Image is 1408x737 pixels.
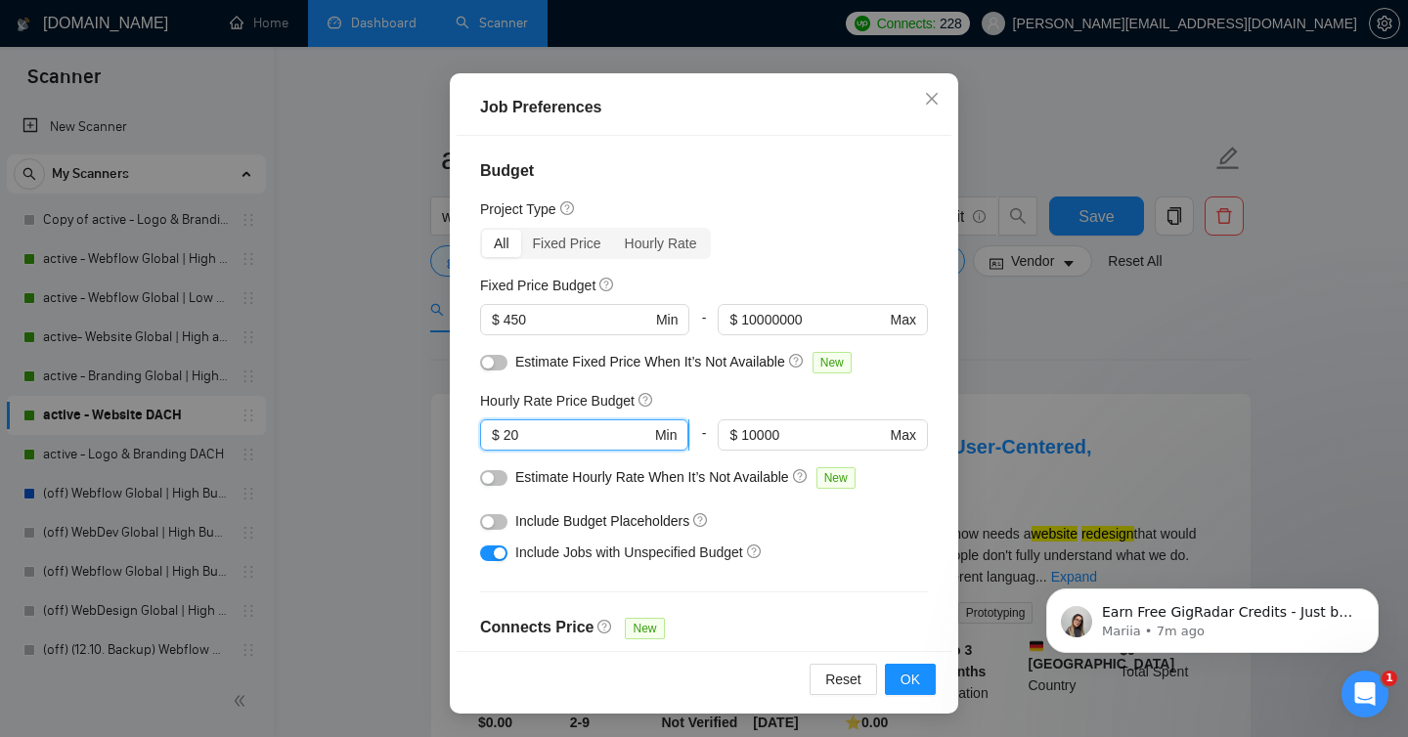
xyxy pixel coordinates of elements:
div: - [689,419,718,466]
input: ∞ [741,309,886,330]
div: Job Preferences [480,96,928,119]
span: $ [492,309,500,330]
span: New [625,618,664,639]
span: question-circle [638,392,654,408]
input: 0 [504,424,651,446]
span: Max [891,309,916,330]
span: $ [492,424,500,446]
iframe: Intercom live chat [1342,671,1388,717]
div: Hourly Rate [613,230,709,257]
h5: Fixed Price Budget [480,275,595,296]
span: OK [901,669,920,690]
span: question-circle [693,512,709,528]
span: $ [729,309,737,330]
button: OK [885,664,936,695]
span: close [924,91,940,107]
h5: Hourly Rate Price Budget [480,390,635,412]
h5: Project Type [480,198,556,220]
span: Max [891,424,916,446]
span: Estimate Fixed Price When It’s Not Available [515,354,785,369]
span: Min [655,424,678,446]
span: question-circle [597,619,613,634]
span: Include Budget Placeholders [515,513,689,529]
span: question-circle [793,468,809,484]
span: Include Jobs with Unspecified Budget [515,544,743,560]
span: New [813,352,852,373]
div: Fixed Price [521,230,613,257]
span: Estimate Hourly Rate When It’s Not Available [515,469,789,485]
span: question-circle [599,277,615,292]
span: New [816,467,856,489]
span: question-circle [747,543,763,559]
input: ∞ [741,424,886,446]
input: 0 [504,309,652,330]
span: Reset [825,669,861,690]
span: Min [656,309,679,330]
h4: Connects Price [480,616,594,639]
iframe: Intercom notifications message [1017,547,1408,684]
button: Close [905,73,958,126]
div: - [689,304,718,351]
button: Reset [810,664,877,695]
span: $ [729,424,737,446]
div: All [482,230,521,257]
span: 1 [1382,671,1397,686]
span: question-circle [560,200,576,216]
h4: Budget [480,159,928,183]
span: question-circle [789,353,805,368]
